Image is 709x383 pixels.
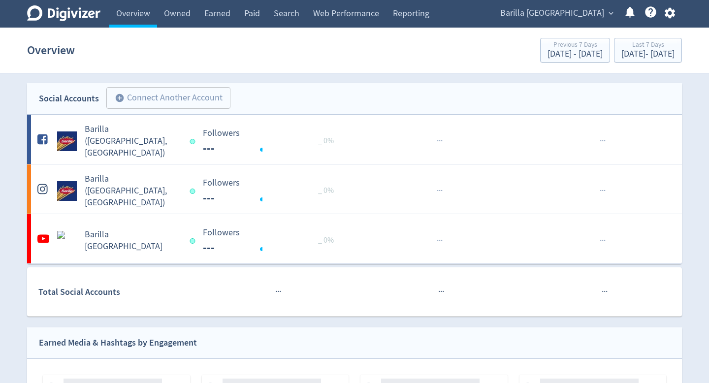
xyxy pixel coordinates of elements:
[57,181,77,201] img: Barilla (AU, NZ) undefined
[604,135,606,147] span: ·
[190,189,198,194] span: Data last synced: 28 Sep 2025, 10:01pm (AEST)
[602,234,604,247] span: ·
[600,135,602,147] span: ·
[600,185,602,197] span: ·
[39,336,197,350] div: Earned Media & Hashtags by Engagement
[440,286,442,298] span: ·
[198,178,346,204] svg: Followers ---
[621,50,675,59] div: [DATE] - [DATE]
[27,214,682,263] a: Barilla Australia undefinedBarilla [GEOGRAPHIC_DATA] Followers --- Followers --- _ 0%······
[27,34,75,66] h1: Overview
[279,286,281,298] span: ·
[602,135,604,147] span: ·
[607,9,615,18] span: expand_more
[441,234,443,247] span: ·
[318,186,334,195] span: _ 0%
[85,173,181,209] h5: Barilla ([GEOGRAPHIC_DATA], [GEOGRAPHIC_DATA])
[57,231,77,251] img: Barilla Australia undefined
[57,131,77,151] img: Barilla (AU, NZ) undefined
[198,128,346,155] svg: Followers ---
[604,286,606,298] span: ·
[438,286,440,298] span: ·
[602,185,604,197] span: ·
[198,228,346,254] svg: Followers ---
[27,164,682,214] a: Barilla (AU, NZ) undefinedBarilla ([GEOGRAPHIC_DATA], [GEOGRAPHIC_DATA]) Followers --- Followers ...
[27,115,682,164] a: Barilla (AU, NZ) undefinedBarilla ([GEOGRAPHIC_DATA], [GEOGRAPHIC_DATA]) Followers --- Followers ...
[497,5,616,21] button: Barilla [GEOGRAPHIC_DATA]
[38,285,195,299] div: Total Social Accounts
[442,286,444,298] span: ·
[439,234,441,247] span: ·
[602,286,604,298] span: ·
[85,124,181,159] h5: Barilla ([GEOGRAPHIC_DATA], [GEOGRAPHIC_DATA])
[600,234,602,247] span: ·
[606,286,608,298] span: ·
[318,235,334,245] span: _ 0%
[39,92,99,106] div: Social Accounts
[548,41,603,50] div: Previous 7 Days
[106,87,230,109] button: Connect Another Account
[441,185,443,197] span: ·
[548,50,603,59] div: [DATE] - [DATE]
[115,93,125,103] span: add_circle
[439,185,441,197] span: ·
[437,185,439,197] span: ·
[540,38,610,63] button: Previous 7 Days[DATE] - [DATE]
[277,286,279,298] span: ·
[604,185,606,197] span: ·
[621,41,675,50] div: Last 7 Days
[190,238,198,244] span: Data last synced: 29 Sep 2025, 10:01am (AEST)
[437,234,439,247] span: ·
[439,135,441,147] span: ·
[318,136,334,146] span: _ 0%
[99,89,230,109] a: Connect Another Account
[275,286,277,298] span: ·
[437,135,439,147] span: ·
[190,139,198,144] span: Data last synced: 28 Sep 2025, 10:01pm (AEST)
[85,229,181,253] h5: Barilla [GEOGRAPHIC_DATA]
[500,5,604,21] span: Barilla [GEOGRAPHIC_DATA]
[604,234,606,247] span: ·
[614,38,682,63] button: Last 7 Days[DATE]- [DATE]
[441,135,443,147] span: ·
